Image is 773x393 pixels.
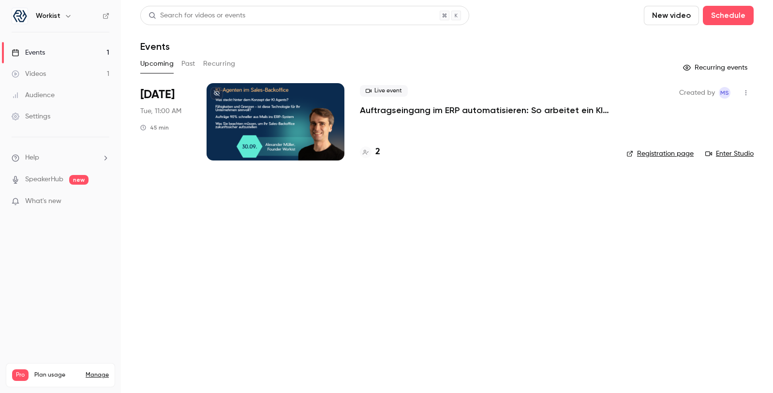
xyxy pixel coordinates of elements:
[140,124,169,131] div: 45 min
[140,87,175,102] span: [DATE]
[69,175,89,185] span: new
[12,112,50,121] div: Settings
[86,371,109,379] a: Manage
[12,153,109,163] li: help-dropdown-opener
[719,87,730,99] span: Max Sauermilch
[25,175,63,185] a: SpeakerHub
[12,8,28,24] img: Workist
[360,85,408,97] span: Live event
[12,48,45,58] div: Events
[360,146,380,159] a: 2
[679,87,715,99] span: Created by
[181,56,195,72] button: Past
[12,90,55,100] div: Audience
[703,6,754,25] button: Schedule
[12,369,29,381] span: Pro
[705,149,754,159] a: Enter Studio
[375,146,380,159] h4: 2
[149,11,245,21] div: Search for videos or events
[626,149,694,159] a: Registration page
[140,41,170,52] h1: Events
[98,197,109,206] iframe: Noticeable Trigger
[644,6,699,25] button: New video
[12,69,46,79] div: Videos
[25,196,61,206] span: What's new
[34,371,80,379] span: Plan usage
[679,60,754,75] button: Recurring events
[360,104,611,116] a: Auftragseingang im ERP automatisieren: So arbeitet ein KI-Agent im Sales-Backoffice
[36,11,60,21] h6: Workist
[140,56,174,72] button: Upcoming
[140,83,191,160] div: Sep 30 Tue, 11:00 AM (Europe/Berlin)
[140,106,181,116] span: Tue, 11:00 AM
[720,87,729,99] span: MS
[25,153,39,163] span: Help
[203,56,236,72] button: Recurring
